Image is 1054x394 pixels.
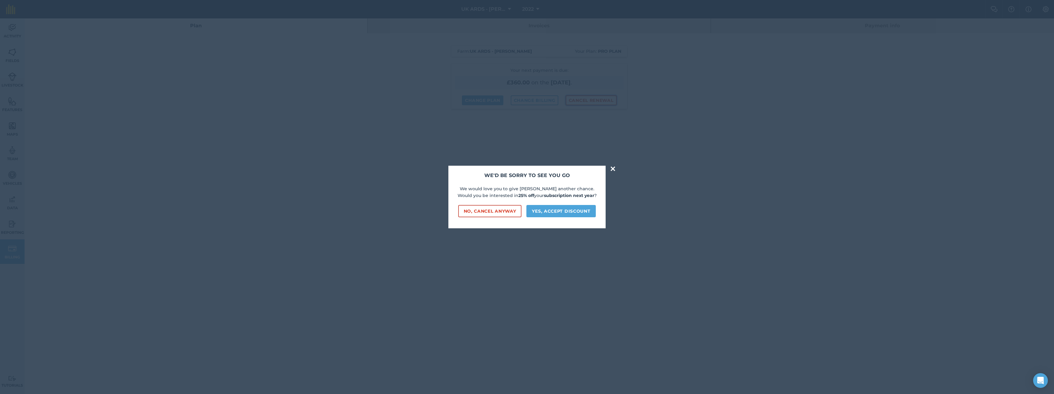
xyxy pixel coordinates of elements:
[526,205,596,217] button: Yes, accept discount
[609,163,616,175] button: ×
[518,193,534,198] strong: 25% off
[1033,373,1048,388] div: Open Intercom Messenger
[455,172,599,179] h2: We'd be sorry to see you go
[455,185,599,199] p: We would love you to give [PERSON_NAME] another chance. Would you be interested in your ?
[458,205,522,217] button: No, cancel anyway
[544,193,594,198] strong: subscription next year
